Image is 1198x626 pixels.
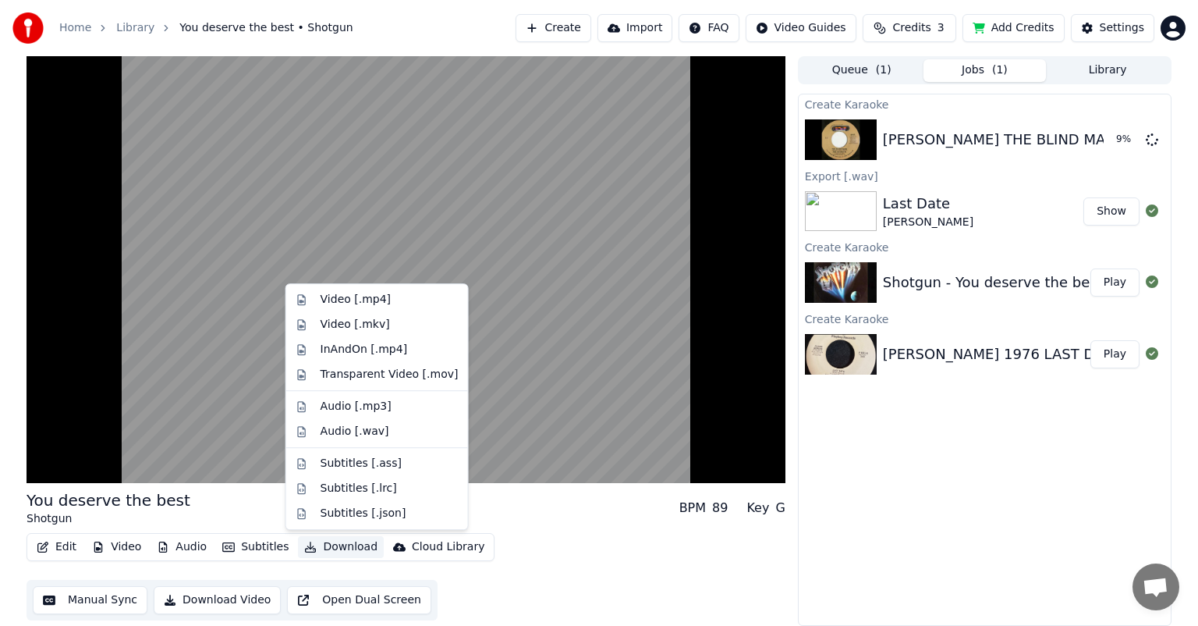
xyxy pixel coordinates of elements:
div: G [775,499,785,518]
div: [PERSON_NAME] 1976 LAST DATE [883,343,1121,365]
button: Credits3 [863,14,956,42]
button: Play [1090,340,1140,368]
div: Video [.mkv] [321,317,390,333]
button: Subtitles [216,536,295,558]
div: Subtitles [.lrc] [321,481,397,496]
button: Jobs [923,59,1047,82]
button: Open Dual Screen [287,586,431,614]
div: Create Karaoke [799,237,1171,256]
button: Create [516,14,591,42]
div: You deserve the best [27,489,190,511]
a: Home [59,20,91,36]
div: Settings [1100,20,1144,36]
button: Edit [30,536,83,558]
div: Transparent Video [.mov] [321,367,459,382]
button: Add Credits [962,14,1065,42]
button: FAQ [679,14,739,42]
button: Manual Sync [33,586,147,614]
button: Library [1046,59,1169,82]
span: You deserve the best • Shotgun [179,20,353,36]
span: ( 1 ) [992,62,1008,78]
div: Subtitles [.json] [321,506,406,521]
nav: breadcrumb [59,20,353,36]
a: Library [116,20,154,36]
button: Import [597,14,672,42]
button: Queue [800,59,923,82]
div: Export [.wav] [799,166,1171,185]
div: Last Date [883,193,973,215]
div: [PERSON_NAME] [883,215,973,230]
div: Create Karaoke [799,94,1171,113]
div: Shotgun [27,511,190,527]
div: Cloud Library [412,539,484,555]
div: Subtitles [.ass] [321,456,402,471]
span: 3 [937,20,945,36]
div: InAndOn [.mp4] [321,342,407,357]
div: Video [.mp4] [321,292,391,308]
div: Key [746,499,769,518]
span: Credits [892,20,930,36]
button: Play [1090,269,1140,297]
button: Audio [151,536,213,558]
button: Download [298,536,384,558]
button: Video Guides [746,14,856,42]
div: Audio [.wav] [321,424,389,439]
button: Show [1083,197,1140,226]
div: 89 [712,499,728,518]
div: Create Karaoke [799,309,1171,328]
span: ( 1 ) [876,62,891,78]
div: Shotgun - You deserve the best [883,272,1103,293]
div: BPM [679,499,706,518]
img: youka [12,12,44,44]
a: Open de chat [1132,564,1179,610]
button: Video [86,536,147,558]
button: Download Video [154,586,281,614]
button: Settings [1071,14,1154,42]
div: Audio [.mp3] [321,399,392,414]
div: 9 % [1116,133,1140,146]
div: [PERSON_NAME] THE BLIND MAN 1973 [883,129,1156,151]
